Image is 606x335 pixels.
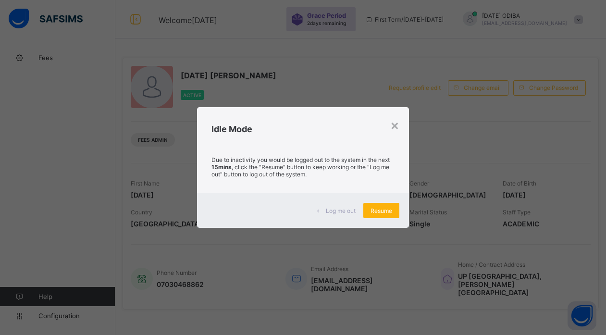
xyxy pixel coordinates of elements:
[211,163,232,171] strong: 15mins
[371,207,392,214] span: Resume
[211,156,395,178] p: Due to inactivity you would be logged out to the system in the next , click the "Resume" button t...
[211,124,395,134] h2: Idle Mode
[390,117,399,133] div: ×
[326,207,356,214] span: Log me out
